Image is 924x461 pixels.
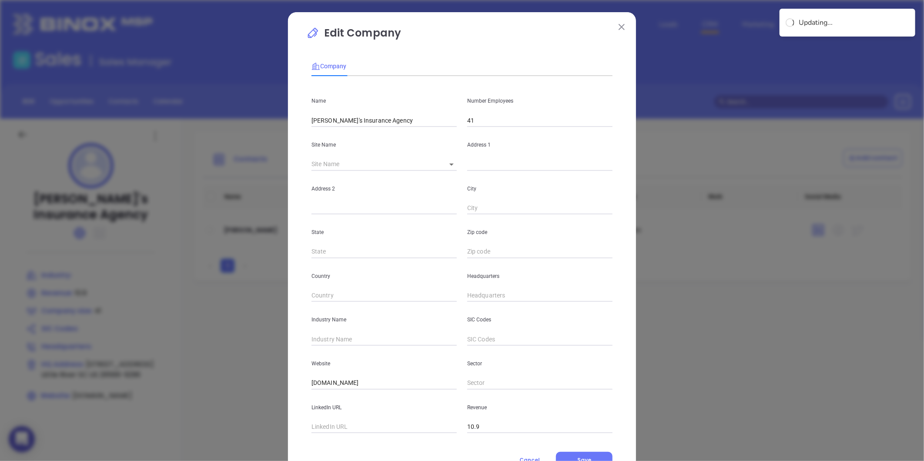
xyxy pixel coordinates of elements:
[467,140,613,150] p: Address 1
[311,96,457,106] p: Name
[467,333,613,346] input: SIC Codes
[311,315,457,324] p: Industry Name
[467,289,613,302] input: Headquarters
[467,227,613,237] p: Zip code
[311,403,457,412] p: LinkedIn URL
[467,377,613,390] input: Sector
[311,140,457,150] p: Site Name
[306,25,618,45] p: Edit Company
[467,271,613,281] p: Headquarters
[799,17,909,28] div: Updating...
[311,63,346,70] span: Company
[311,333,457,346] input: Industry Name
[467,184,613,194] p: City
[467,96,613,106] p: Number Employees
[311,245,457,258] input: State
[467,359,613,368] p: Sector
[311,114,457,127] input: Name
[311,184,457,194] p: Address 2
[467,403,613,412] p: Revenue
[467,202,613,215] input: City
[311,421,457,434] input: LinkedIn URL
[311,227,457,237] p: State
[467,421,613,434] input: Revenue
[311,158,436,171] input: Site Name
[311,359,457,368] p: Website
[311,289,457,302] input: Country
[311,271,457,281] p: Country
[467,245,613,258] input: Zip code
[311,377,457,390] input: Website
[467,114,613,127] input: Number Employees
[467,315,613,324] p: SIC Codes
[619,24,625,30] img: close modal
